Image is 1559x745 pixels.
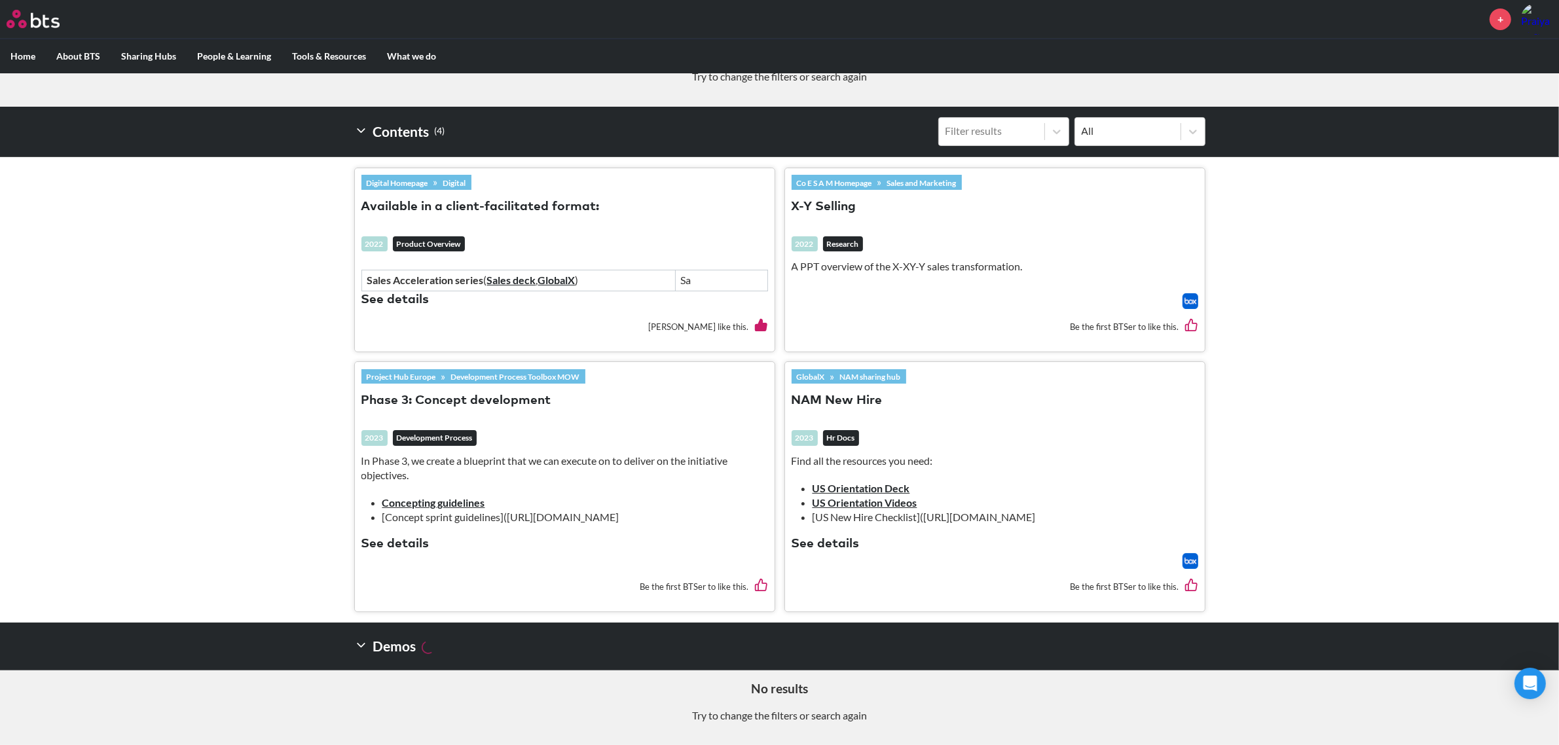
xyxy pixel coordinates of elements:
[446,369,585,384] a: Development Process Toolbox MOW
[361,536,430,553] button: See details
[792,369,830,384] a: GlobalX
[835,369,906,384] a: NAM sharing hub
[882,175,962,190] a: Sales and Marketing
[111,39,187,73] label: Sharing Hubs
[382,510,758,524] li: [Concept sprint guidelines]([URL][DOMAIN_NAME]
[538,274,576,286] a: GlobalX
[361,454,768,483] p: In Phase 3, we create a blueprint that we can execute on to deliver on the initiative objectives.
[361,309,768,345] div: [PERSON_NAME] like this.
[792,259,1198,274] p: A PPT overview of the X-XY-Y sales transformation.
[10,680,1549,698] h5: No results
[354,117,445,146] h2: Contents
[7,10,84,28] a: Go home
[487,274,536,286] a: Sales deck
[1183,553,1198,569] img: Box logo
[361,369,441,384] a: Project Hub Europe
[1521,3,1552,35] img: Praiya Thawornwattanaphol
[438,175,471,190] a: Digital
[792,198,856,216] button: X-Y Selling
[1183,293,1198,309] a: Download file from Box
[1514,668,1546,699] div: Open Intercom Messenger
[1521,3,1552,35] a: Profile
[361,369,585,384] div: »
[1183,553,1198,569] a: Download file from Box
[361,291,430,309] button: See details
[1183,293,1198,309] img: Box logo
[282,39,376,73] label: Tools & Resources
[813,482,910,494] a: US Orientation Deck
[435,122,445,140] small: ( 4 )
[367,274,484,286] strong: Sales Acceleration series
[792,369,906,384] div: »
[792,536,860,553] button: See details
[361,236,388,252] div: 2022
[361,198,600,216] button: Available in a client-facilitated format:
[7,10,60,28] img: BTS Logo
[792,236,818,252] div: 2022
[10,69,1549,84] p: Try to change the filters or search again
[361,175,471,189] div: »
[823,236,863,252] em: Research
[361,270,675,291] td: ( , )
[361,392,551,410] button: Phase 3: Concept development
[46,39,111,73] label: About BTS
[792,175,962,189] div: »
[792,175,877,190] a: Co E S A M Homepage
[792,309,1198,345] div: Be the first BTSer to like this.
[792,392,883,410] button: NAM New Hire
[376,39,447,73] label: What we do
[187,39,282,73] label: People & Learning
[393,430,477,446] em: Development Process
[361,175,433,190] a: Digital Homepage
[393,236,465,252] em: Product Overview
[354,633,435,659] h2: Demos
[361,430,388,446] div: 2023
[792,454,1198,468] p: Find all the resources you need:
[361,569,768,605] div: Be the first BTSer to like this.
[823,430,859,446] em: Hr Docs
[1490,9,1511,30] a: +
[813,510,1188,524] li: [US New Hire Checklist]([URL][DOMAIN_NAME]
[792,430,818,446] div: 2023
[382,496,485,509] a: Concepting guidelines
[675,270,767,291] td: Sa
[1082,124,1174,138] div: All
[10,708,1549,723] p: Try to change the filters or search again
[792,569,1198,605] div: Be the first BTSer to like this.
[813,496,917,509] a: US Orientation Videos
[945,124,1038,138] div: Filter results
